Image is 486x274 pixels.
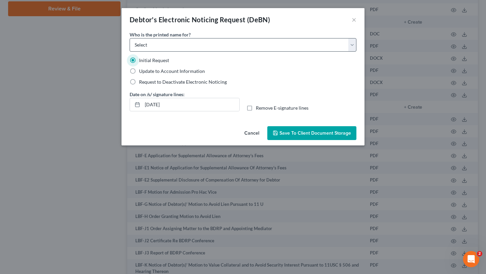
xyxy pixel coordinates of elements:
[477,251,482,256] span: 2
[142,98,239,111] input: MM/DD/YYYY
[130,15,270,24] div: Debtor's Electronic Noticing Request (DeBN)
[239,127,265,140] button: Cancel
[463,251,479,267] iframe: Intercom live chat
[256,105,308,111] span: Remove E-signature lines
[279,130,351,136] span: Save to Client Document Storage
[139,57,169,63] span: Initial Request
[267,126,356,140] button: Save to Client Document Storage
[352,16,356,24] button: ×
[139,79,227,85] span: Request to Deactivate Electronic Noticing
[139,68,205,74] span: Update to Account Information
[130,31,191,38] label: Who is the printed name for?
[130,91,185,98] label: Date on /s/ signature lines:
